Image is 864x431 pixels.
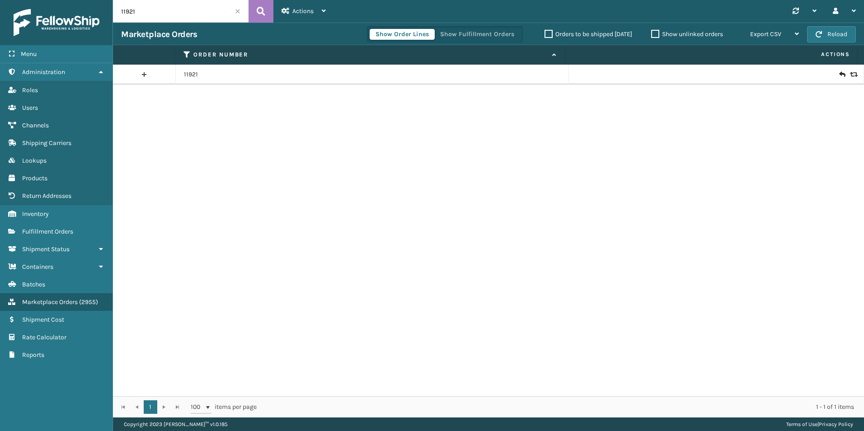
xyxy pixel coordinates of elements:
a: Terms of Use [786,421,817,427]
span: Rate Calculator [22,333,66,341]
label: Order Number [193,51,548,59]
img: logo [14,9,99,36]
a: 1 [144,400,157,414]
span: Shipping Carriers [22,139,71,147]
div: 1 - 1 of 1 items [269,403,854,412]
a: 11921 [184,70,198,79]
i: Replace [850,71,855,78]
button: Show Order Lines [370,29,435,40]
span: Products [22,174,47,182]
span: ( 2955 ) [79,298,98,306]
i: Create Return Label [839,70,845,79]
label: Orders to be shipped [DATE] [545,30,632,38]
span: Channels [22,122,49,129]
span: Marketplace Orders [22,298,78,306]
label: Show unlinked orders [651,30,723,38]
span: Containers [22,263,53,271]
p: Copyright 2023 [PERSON_NAME]™ v 1.0.185 [124,417,228,431]
span: Users [22,104,38,112]
span: Roles [22,86,38,94]
span: Batches [22,281,45,288]
span: Export CSV [750,30,781,38]
span: Return Addresses [22,192,71,200]
span: Actions [568,47,855,62]
span: 100 [191,403,204,412]
span: Reports [22,351,44,359]
span: Administration [22,68,65,76]
span: Fulfillment Orders [22,228,73,235]
span: Shipment Status [22,245,70,253]
span: Inventory [22,210,49,218]
span: items per page [191,400,257,414]
span: Menu [21,50,37,58]
button: Show Fulfillment Orders [434,29,520,40]
button: Reload [807,26,856,42]
span: Actions [292,7,314,15]
div: | [786,417,853,431]
a: Privacy Policy [819,421,853,427]
h3: Marketplace Orders [121,29,197,40]
span: Shipment Cost [22,316,64,323]
span: Lookups [22,157,47,164]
